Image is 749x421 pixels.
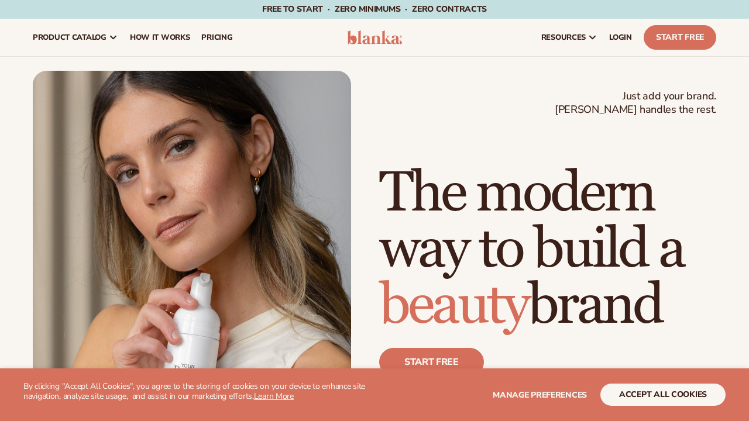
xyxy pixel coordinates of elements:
span: How It Works [130,33,190,42]
span: Just add your brand. [PERSON_NAME] handles the rest. [555,89,716,117]
span: pricing [201,33,232,42]
a: How It Works [124,19,196,56]
p: By clicking "Accept All Cookies", you agree to the storing of cookies on your device to enhance s... [23,382,374,402]
span: product catalog [33,33,106,42]
span: beauty [379,271,528,340]
span: LOGIN [609,33,632,42]
span: Manage preferences [493,389,587,401]
a: Learn More [254,391,294,402]
a: LOGIN [603,19,638,56]
h1: The modern way to build a brand [379,165,716,334]
span: resources [541,33,586,42]
a: resources [535,19,603,56]
a: pricing [195,19,238,56]
img: logo [347,30,402,44]
button: Manage preferences [493,384,587,406]
a: product catalog [27,19,124,56]
span: Free to start · ZERO minimums · ZERO contracts [262,4,487,15]
button: accept all cookies [600,384,726,406]
a: Start free [379,348,484,376]
a: Start Free [644,25,716,50]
